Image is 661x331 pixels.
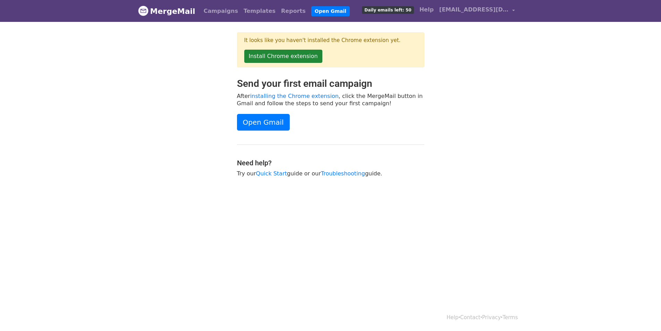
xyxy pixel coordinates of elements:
[437,3,518,19] a: [EMAIL_ADDRESS][DOMAIN_NAME]
[311,6,350,16] a: Open Gmail
[321,170,365,177] a: Troubleshooting
[237,159,424,167] h4: Need help?
[417,3,437,17] a: Help
[201,4,241,18] a: Campaigns
[237,92,424,107] p: After , click the MergeMail button in Gmail and follow the steps to send your first campaign!
[256,170,287,177] a: Quick Start
[250,93,339,99] a: installing the Chrome extension
[502,314,518,321] a: Terms
[439,6,509,14] span: [EMAIL_ADDRESS][DOMAIN_NAME]
[460,314,480,321] a: Contact
[244,37,417,44] p: It looks like you haven't installed the Chrome extension yet.
[626,298,661,331] iframe: Chat Widget
[447,314,458,321] a: Help
[237,78,424,90] h2: Send your first email campaign
[244,50,322,63] a: Install Chrome extension
[237,170,424,177] p: Try our guide or our guide.
[278,4,308,18] a: Reports
[362,6,414,14] span: Daily emails left: 50
[237,114,290,131] a: Open Gmail
[138,4,195,18] a: MergeMail
[482,314,501,321] a: Privacy
[241,4,278,18] a: Templates
[359,3,416,17] a: Daily emails left: 50
[138,6,149,16] img: MergeMail logo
